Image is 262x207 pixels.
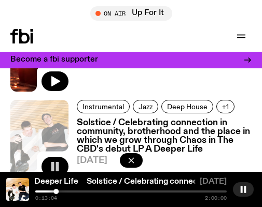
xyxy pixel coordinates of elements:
span: Deep House [167,102,208,110]
h3: Become a fbi supporter [10,56,98,64]
span: Jazz [139,102,153,110]
a: Jazz [133,100,158,113]
span: 0:13:04 [35,196,57,201]
h3: Solstice / Celebrating connection in community, brotherhood and the place in which we grow throug... [77,119,252,154]
button: On AirUp For It [90,6,172,21]
span: 2:00:00 [205,196,227,201]
button: +1 [216,100,235,113]
span: Instrumental [82,102,124,110]
img: Both members of Chaos In The CBD in black and white clothing laying next to each other on a bed, ... [6,178,29,201]
a: Solstice / Celebrating connection in community, brotherhood and the place in which we grow throug... [68,119,252,177]
a: Instrumental [77,100,130,113]
a: Deep House [161,100,213,113]
span: [DATE] [77,156,252,165]
span: +1 [222,102,229,110]
span: [DATE] [200,178,227,188]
